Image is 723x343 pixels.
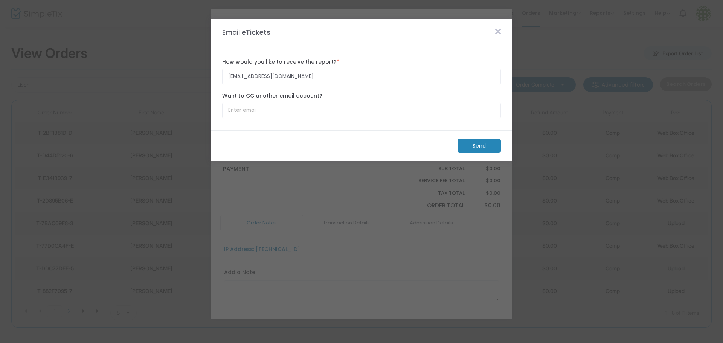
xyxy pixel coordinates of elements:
[222,92,501,100] label: Want to CC another email account?
[218,27,274,37] m-panel-title: Email eTickets
[222,103,501,118] input: Enter email
[211,19,512,46] m-panel-header: Email eTickets
[222,69,501,84] input: Enter email
[222,58,501,66] label: How would you like to receive the report?
[458,139,501,153] m-button: Send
